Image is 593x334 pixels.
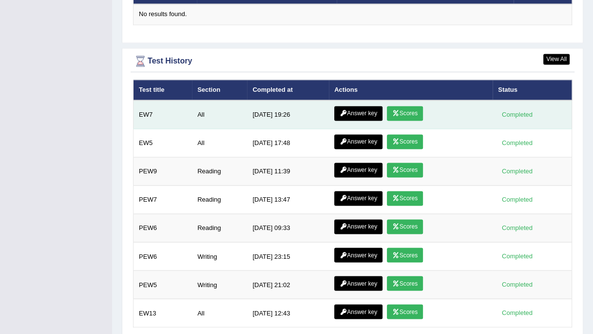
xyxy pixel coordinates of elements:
[134,80,192,100] th: Test title
[134,186,192,214] td: PEW7
[498,279,536,290] div: Completed
[334,134,383,149] a: Answer key
[247,242,329,271] td: [DATE] 23:15
[387,304,423,319] a: Scores
[387,163,423,177] a: Scores
[543,54,570,64] a: View All
[192,214,247,242] td: Reading
[334,163,383,177] a: Answer key
[134,100,192,129] td: EW7
[192,271,247,299] td: Writing
[334,219,383,234] a: Answer key
[387,276,423,291] a: Scores
[247,214,329,242] td: [DATE] 09:33
[387,191,423,206] a: Scores
[133,54,572,68] div: Test History
[192,100,247,129] td: All
[134,242,192,271] td: PEW6
[334,248,383,262] a: Answer key
[192,242,247,271] td: Writing
[247,100,329,129] td: [DATE] 19:26
[498,166,536,176] div: Completed
[134,157,192,186] td: PEW9
[247,80,329,100] th: Completed at
[247,186,329,214] td: [DATE] 13:47
[387,106,423,121] a: Scores
[498,194,536,205] div: Completed
[192,157,247,186] td: Reading
[334,304,383,319] a: Answer key
[498,251,536,261] div: Completed
[134,299,192,327] td: EW13
[334,276,383,291] a: Answer key
[334,191,383,206] a: Answer key
[387,134,423,149] a: Scores
[247,299,329,327] td: [DATE] 12:43
[139,10,566,19] div: No results found.
[247,129,329,157] td: [DATE] 17:48
[192,299,247,327] td: All
[247,157,329,186] td: [DATE] 11:39
[192,80,247,100] th: Section
[329,80,493,100] th: Actions
[387,219,423,234] a: Scores
[247,271,329,299] td: [DATE] 21:02
[387,248,423,262] a: Scores
[134,129,192,157] td: EW5
[134,271,192,299] td: PEW5
[334,106,383,121] a: Answer key
[498,109,536,120] div: Completed
[192,129,247,157] td: All
[498,308,536,318] div: Completed
[134,214,192,242] td: PEW6
[498,138,536,148] div: Completed
[493,80,572,100] th: Status
[192,186,247,214] td: Reading
[498,223,536,233] div: Completed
